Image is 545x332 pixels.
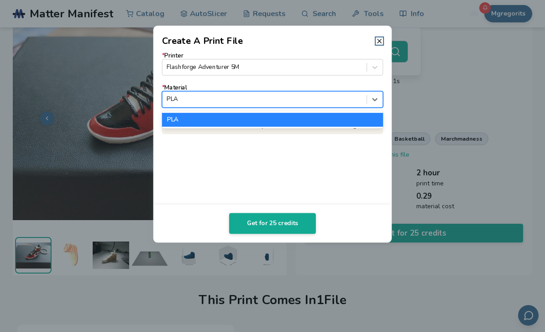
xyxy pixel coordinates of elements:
button: Get for 25 credits [229,213,316,234]
p: This item costs 25 and you have 50 credits remaining. [162,116,383,134]
label: Printer [162,52,383,75]
input: *MaterialPLAPLA [167,96,168,103]
h2: Create A Print File [162,34,243,47]
div: PLA [162,113,383,126]
label: Material [162,84,383,107]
